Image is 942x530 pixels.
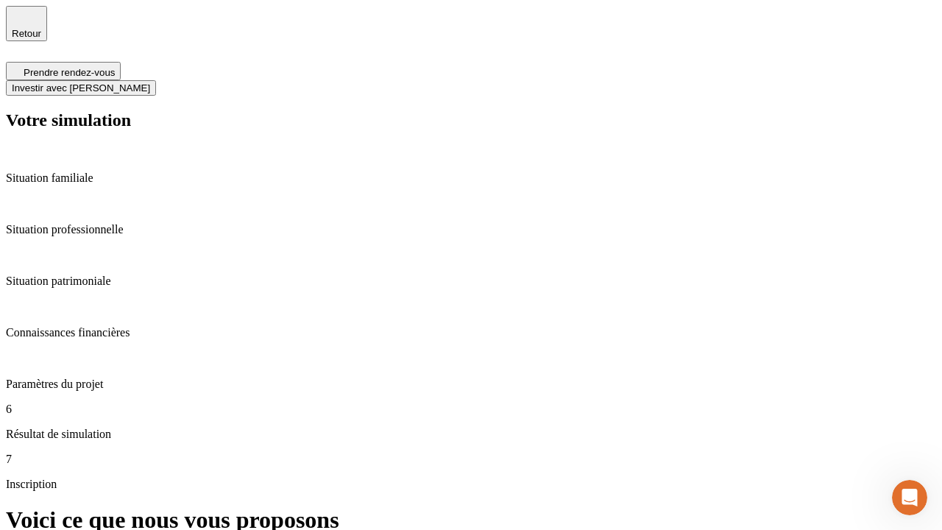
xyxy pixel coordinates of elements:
[12,28,41,39] span: Retour
[12,82,150,93] span: Investir avec [PERSON_NAME]
[6,453,936,466] p: 7
[6,403,936,416] p: 6
[6,223,936,236] p: Situation professionnelle
[6,80,156,96] button: Investir avec [PERSON_NAME]
[6,326,936,339] p: Connaissances financières
[6,6,47,41] button: Retour
[6,428,936,441] p: Résultat de simulation
[6,110,936,130] h2: Votre simulation
[24,67,115,78] span: Prendre rendez-vous
[6,172,936,185] p: Situation familiale
[6,275,936,288] p: Situation patrimoniale
[6,378,936,391] p: Paramètres du projet
[6,62,121,80] button: Prendre rendez-vous
[892,480,927,515] iframe: Intercom live chat
[6,478,936,491] p: Inscription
